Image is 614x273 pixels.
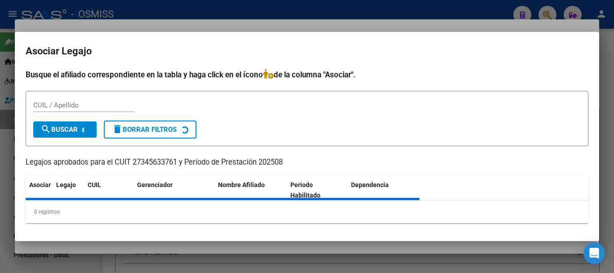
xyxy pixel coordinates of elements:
div: 0 registros [26,201,588,223]
datatable-header-cell: Legajo [53,175,84,205]
span: Legajo [56,181,76,188]
span: Dependencia [351,181,389,188]
span: Borrar Filtros [112,125,177,134]
span: Gerenciador [137,181,173,188]
button: Buscar [33,121,97,138]
span: Buscar [40,125,78,134]
span: CUIL [88,181,101,188]
datatable-header-cell: CUIL [84,175,133,205]
mat-icon: search [40,124,51,134]
span: Asociar [29,181,51,188]
mat-icon: delete [112,124,123,134]
h4: Busque el afiliado correspondiente en la tabla y haga click en el ícono de la columna "Asociar". [26,69,588,81]
span: Periodo Habilitado [290,181,320,199]
datatable-header-cell: Gerenciador [133,175,214,205]
datatable-header-cell: Periodo Habilitado [287,175,347,205]
p: Legajos aprobados para el CUIT 27345633761 y Período de Prestación 202508 [26,157,588,168]
span: Nombre Afiliado [218,181,265,188]
datatable-header-cell: Dependencia [347,175,420,205]
div: Open Intercom Messenger [583,242,605,264]
h2: Asociar Legajo [26,43,588,60]
datatable-header-cell: Nombre Afiliado [214,175,287,205]
button: Borrar Filtros [104,121,196,139]
datatable-header-cell: Asociar [26,175,53,205]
